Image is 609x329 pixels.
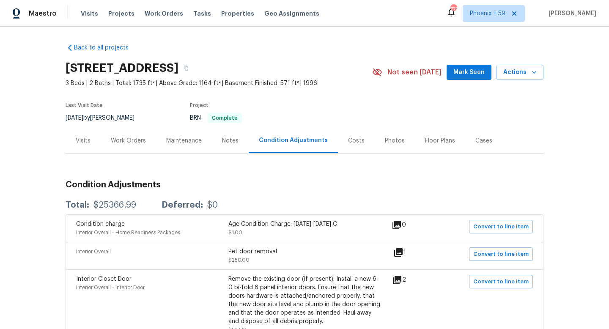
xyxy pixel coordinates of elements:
[497,65,543,80] button: Actions
[228,247,381,256] div: Pet door removal
[76,276,132,282] span: Interior Closet Door
[228,230,242,235] span: $1.00
[66,64,178,72] h2: [STREET_ADDRESS]
[66,201,89,209] div: Total:
[66,181,543,189] h3: Condition Adjustments
[162,201,203,209] div: Deferred:
[453,67,485,78] span: Mark Seen
[76,137,91,145] div: Visits
[425,137,455,145] div: Floor Plans
[228,220,381,228] div: Age Condition Charge: [DATE]-[DATE] C
[76,230,180,235] span: Interior Overall - Home Readiness Packages
[469,220,533,233] button: Convert to line item
[66,115,83,121] span: [DATE]
[190,115,242,121] span: BRN
[66,79,372,88] span: 3 Beds | 2 Baths | Total: 1735 ft² | Above Grade: 1164 ft² | Basement Finished: 571 ft² | 1996
[470,9,505,18] span: Phoenix + 59
[76,285,145,290] span: Interior Overall - Interior Door
[393,247,433,258] div: 1
[145,9,183,18] span: Work Orders
[392,220,433,230] div: 0
[190,103,208,108] span: Project
[469,275,533,288] button: Convert to line item
[228,275,381,326] div: Remove the existing door (if present). Install a new 6-0 bi-fold 6 panel interior doors. Ensure t...
[208,115,241,121] span: Complete
[228,258,250,263] span: $250.00
[76,221,125,227] span: Condition charge
[259,136,328,145] div: Condition Adjustments
[66,44,147,52] a: Back to all projects
[385,137,405,145] div: Photos
[193,11,211,16] span: Tasks
[387,68,442,77] span: Not seen [DATE]
[473,249,529,259] span: Convert to line item
[475,137,492,145] div: Cases
[76,249,111,254] span: Interior Overall
[348,137,365,145] div: Costs
[108,9,134,18] span: Projects
[221,9,254,18] span: Properties
[178,60,194,76] button: Copy Address
[447,65,491,80] button: Mark Seen
[66,113,145,123] div: by [PERSON_NAME]
[264,9,319,18] span: Geo Assignments
[111,137,146,145] div: Work Orders
[29,9,57,18] span: Maestro
[93,201,136,209] div: $25366.99
[222,137,239,145] div: Notes
[81,9,98,18] span: Visits
[503,67,537,78] span: Actions
[207,201,218,209] div: $0
[469,247,533,261] button: Convert to line item
[450,5,456,14] div: 779
[392,275,433,285] div: 2
[545,9,596,18] span: [PERSON_NAME]
[473,222,529,232] span: Convert to line item
[66,103,103,108] span: Last Visit Date
[473,277,529,287] span: Convert to line item
[166,137,202,145] div: Maintenance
